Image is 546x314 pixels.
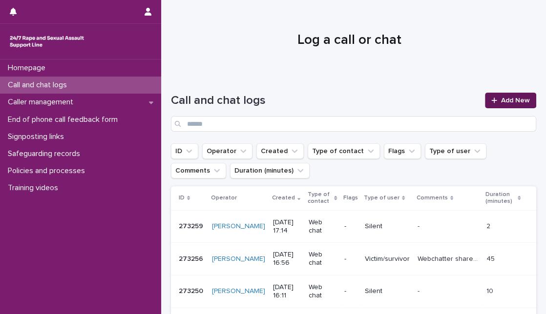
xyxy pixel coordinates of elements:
[230,163,310,178] button: Duration (minutes)
[485,93,536,108] a: Add New
[202,143,252,159] button: Operator
[309,218,336,235] p: Web chat
[343,193,358,203] p: Flags
[4,80,75,90] p: Call and chat logs
[273,218,301,235] p: [DATE] 17:14
[179,253,205,263] p: 273256
[8,32,86,51] img: rhQMoQhaT3yELyF149Cw
[365,287,410,295] p: Silent
[486,285,495,295] p: 10
[418,285,421,295] p: -
[485,189,515,207] p: Duration (minutes)
[256,143,304,159] button: Created
[212,222,265,231] a: [PERSON_NAME]
[211,193,237,203] p: Operator
[4,132,72,141] p: Signposting links
[212,255,265,263] a: [PERSON_NAME]
[4,183,66,193] p: Training videos
[179,285,205,295] p: 273250
[171,94,479,108] h1: Call and chat logs
[486,220,492,231] p: 2
[418,220,421,231] p: -
[344,255,357,263] p: -
[171,116,536,132] input: Search
[417,193,448,203] p: Comments
[4,98,81,107] p: Caller management
[308,143,380,159] button: Type of contact
[384,143,421,159] button: Flags
[171,163,226,178] button: Comments
[4,149,88,158] p: Safeguarding records
[309,251,336,267] p: Web chat
[171,32,528,49] h1: Log a call or chat
[273,283,301,300] p: [DATE] 16:11
[171,275,536,308] tr: 273250273250 [PERSON_NAME] [DATE] 16:11Web chat-Silent-- 1010
[308,189,332,207] p: Type of contact
[501,97,530,104] span: Add New
[171,243,536,275] tr: 273256273256 [PERSON_NAME] [DATE] 16:56Web chat-Victim/survivorWebchatter shared their ex-partner...
[344,287,357,295] p: -
[171,143,198,159] button: ID
[4,115,126,124] p: End of phone call feedback form
[418,253,481,263] p: Webchatter shared their ex-partner assaulted them and talked about the impact of this.
[344,222,357,231] p: -
[486,253,497,263] p: 45
[4,166,93,176] p: Policies and processes
[309,283,336,300] p: Web chat
[179,220,205,231] p: 273259
[4,63,53,73] p: Homepage
[272,193,295,203] p: Created
[365,255,410,263] p: Victim/survivor
[364,193,399,203] p: Type of user
[171,210,536,243] tr: 273259273259 [PERSON_NAME] [DATE] 17:14Web chat-Silent-- 22
[365,222,410,231] p: Silent
[179,193,185,203] p: ID
[212,287,265,295] a: [PERSON_NAME]
[425,143,486,159] button: Type of user
[273,251,301,267] p: [DATE] 16:56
